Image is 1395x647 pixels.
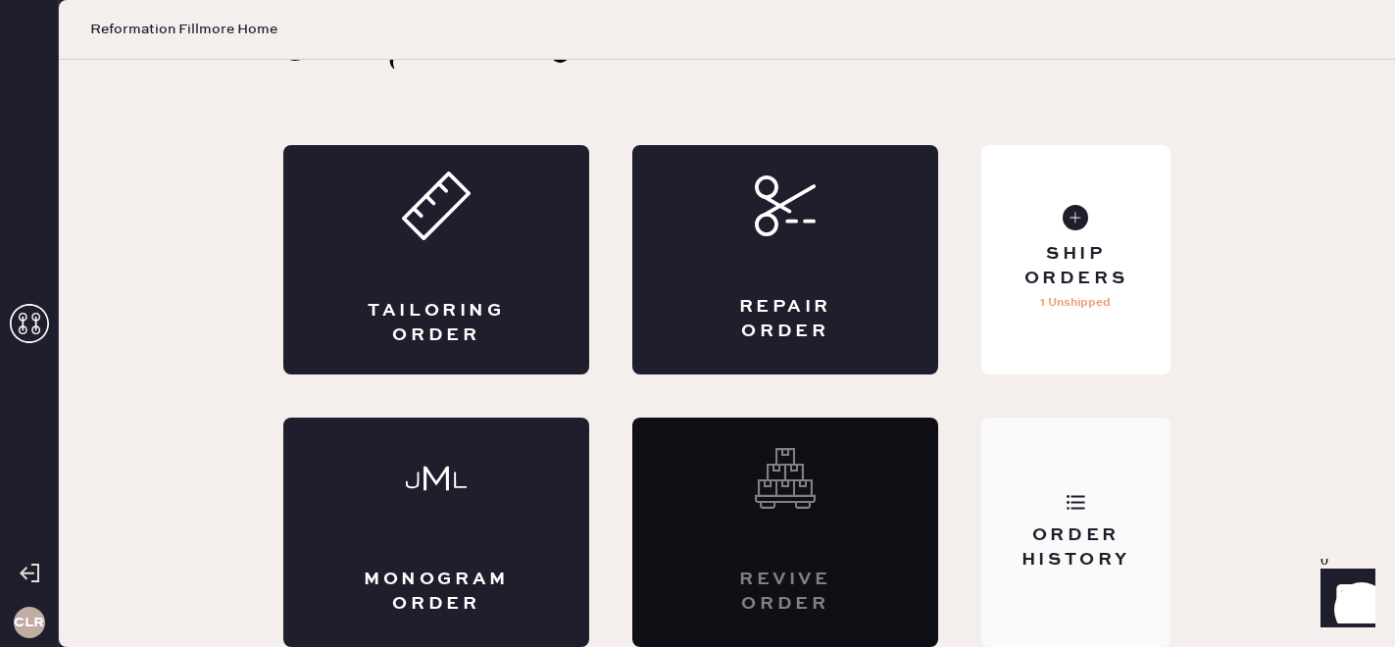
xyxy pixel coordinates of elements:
[632,418,938,647] div: Interested? Contact us at care@hemster.co
[1302,559,1386,643] iframe: Front Chat
[711,295,860,344] div: Repair Order
[362,568,511,617] div: Monogram Order
[90,20,277,39] span: Reformation Fillmore Home
[997,523,1155,572] div: Order History
[711,568,860,617] div: Revive order
[362,299,511,348] div: Tailoring Order
[1040,291,1111,315] p: 1 Unshipped
[997,242,1155,291] div: Ship Orders
[14,616,44,629] h3: CLR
